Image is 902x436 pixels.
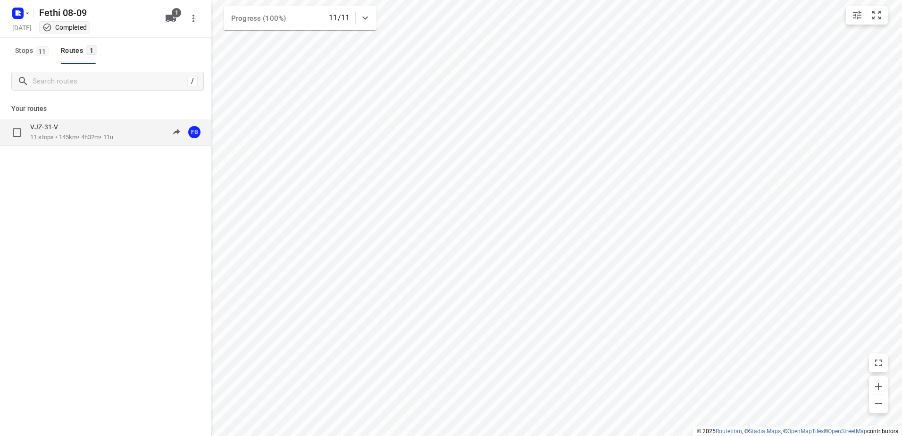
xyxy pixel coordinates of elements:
[11,104,200,114] p: Your routes
[846,6,888,25] div: small contained button group
[30,123,64,131] p: VJZ-31-V
[329,12,350,24] p: 11/11
[867,6,886,25] button: Fit zoom
[42,23,87,32] div: This project completed. You cannot make any changes to it.
[716,428,742,435] a: Routetitan
[15,45,51,57] span: Stops
[161,9,180,28] button: 1
[231,14,286,23] span: Progress (100%)
[697,428,898,435] li: © 2025 , © , © © contributors
[172,8,181,17] span: 1
[787,428,824,435] a: OpenMapTiles
[30,133,113,142] p: 11 stops • 145km • 4h32m • 11u
[187,76,198,86] div: /
[61,45,100,57] div: Routes
[749,428,781,435] a: Stadia Maps
[33,74,187,89] input: Search routes
[36,46,49,56] span: 11
[184,9,203,28] button: More
[86,45,97,55] span: 1
[828,428,867,435] a: OpenStreetMap
[224,6,376,30] div: Progress (100%)11/11
[848,6,867,25] button: Map settings
[8,123,26,142] span: Select
[167,123,186,142] button: Project is outdated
